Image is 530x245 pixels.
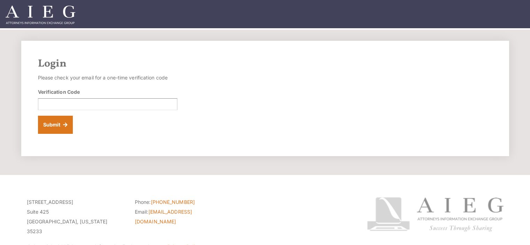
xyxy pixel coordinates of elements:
[6,6,75,24] img: Attorneys Information Exchange Group
[27,197,124,236] p: [STREET_ADDRESS] Suite 425 [GEOGRAPHIC_DATA], [US_STATE] 35233
[38,116,73,134] button: Submit
[38,88,80,95] label: Verification Code
[367,197,504,232] img: Attorneys Information Exchange Group logo
[38,73,177,83] p: Please check your email for a one-time verification code
[135,209,192,224] a: [EMAIL_ADDRESS][DOMAIN_NAME]
[151,199,195,205] a: [PHONE_NUMBER]
[135,207,232,227] li: Email:
[38,58,492,70] h2: Login
[135,197,232,207] li: Phone:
